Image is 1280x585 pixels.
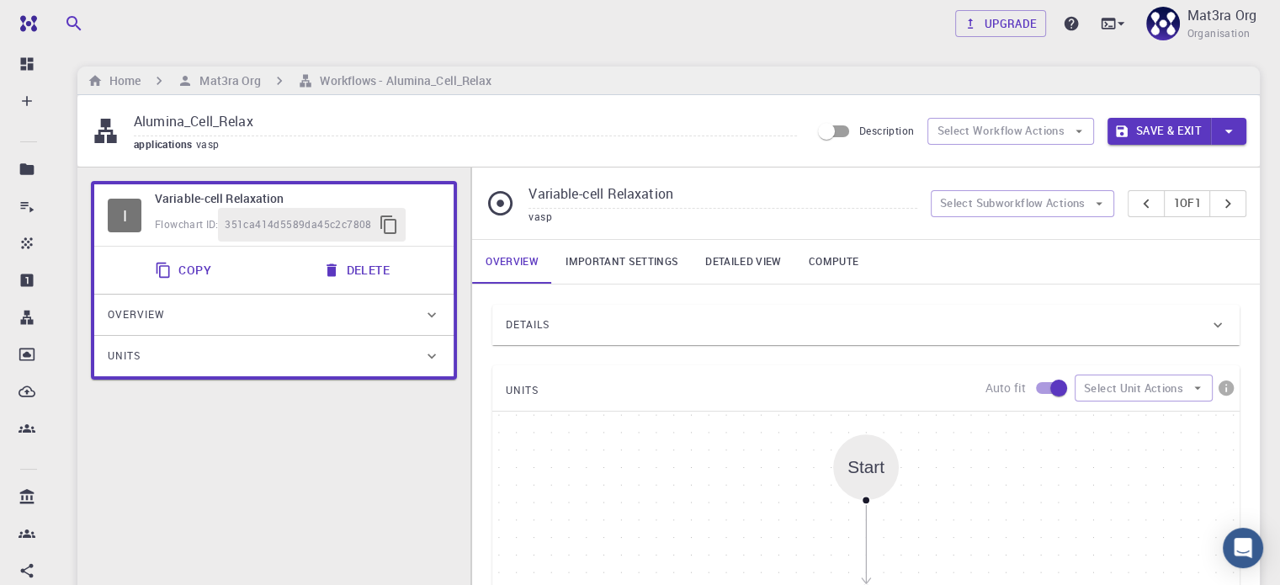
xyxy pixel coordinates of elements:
[552,240,692,284] a: Important settings
[94,295,454,335] div: Overview
[859,124,914,137] span: Description
[1187,25,1250,42] span: Organisation
[196,137,226,151] span: vasp
[1107,118,1211,145] button: Save & Exit
[155,217,218,231] span: Flowchart ID:
[13,15,37,32] img: logo
[1213,375,1240,402] button: info
[225,216,372,233] span: 351ca414d5589da45c2c7808
[145,253,225,287] button: Copy
[528,210,552,223] span: vasp
[1146,7,1180,40] img: Mat3ra Org
[103,72,141,90] h6: Home
[1075,375,1213,402] button: Select Unit Actions
[1223,528,1263,568] div: Open Intercom Messenger
[795,240,872,284] a: Compute
[472,240,552,284] a: Overview
[134,137,196,151] span: applications
[27,12,119,27] span: Поддержка
[692,240,794,284] a: Detailed view
[155,189,440,208] h6: Variable-cell Relaxation
[492,305,1240,345] div: Details
[847,458,884,477] div: Start
[931,190,1115,217] button: Select Subworkflow Actions
[108,199,141,232] div: I
[1128,190,1246,217] div: pager
[193,72,261,90] h6: Mat3ra Org
[1164,190,1210,217] button: 1of1
[313,253,403,287] button: Delete
[833,434,899,500] div: Start
[94,336,454,376] div: Units
[985,380,1026,396] p: Auto fit
[108,301,165,328] span: Overview
[506,311,550,338] span: Details
[108,199,141,232] span: Idle
[1187,5,1256,25] p: Mat3ra Org
[506,377,539,404] span: UNITS
[955,10,1047,37] button: Upgrade
[84,72,495,90] nav: breadcrumb
[108,343,141,370] span: Units
[313,72,491,90] h6: Workflows - Alumina_Cell_Relax
[927,118,1094,145] button: Select Workflow Actions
